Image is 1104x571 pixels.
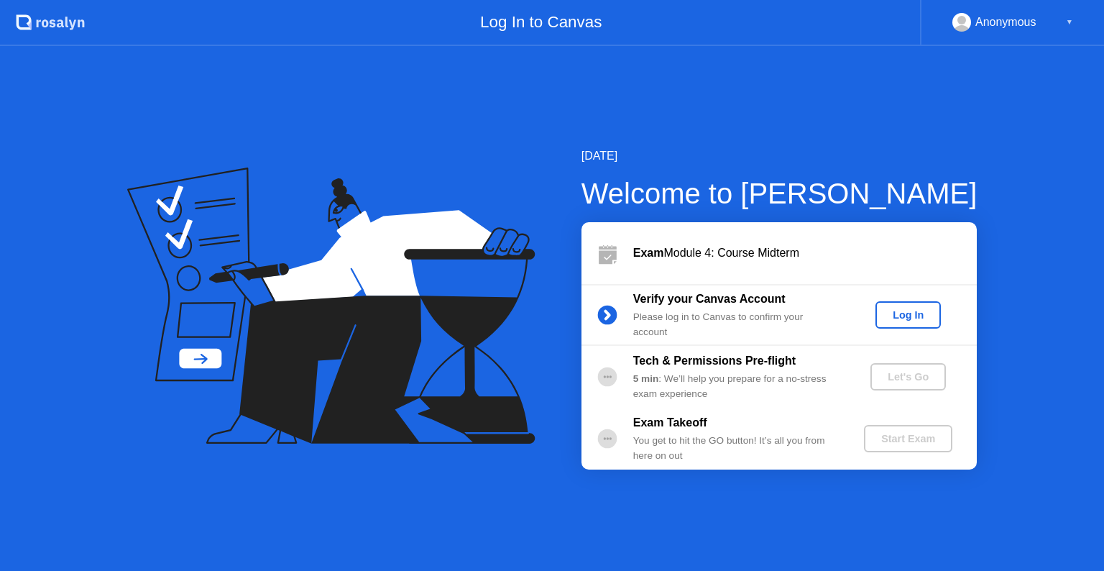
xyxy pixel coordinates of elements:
b: 5 min [633,373,659,384]
b: Exam Takeoff [633,416,707,429]
div: Module 4: Course Midterm [633,245,977,262]
button: Log In [875,301,941,329]
div: : We’ll help you prepare for a no-stress exam experience [633,372,840,401]
div: Please log in to Canvas to confirm your account [633,310,840,339]
button: Start Exam [864,425,952,452]
div: Let's Go [876,371,940,383]
button: Let's Go [870,363,946,390]
div: Log In [881,309,935,321]
b: Exam [633,247,664,259]
div: Start Exam [870,433,947,444]
b: Tech & Permissions Pre-flight [633,355,796,367]
div: Welcome to [PERSON_NAME] [581,172,977,215]
div: ▼ [1066,13,1073,32]
div: Anonymous [975,13,1036,32]
div: [DATE] [581,147,977,165]
div: You get to hit the GO button! It’s all you from here on out [633,434,840,463]
b: Verify your Canvas Account [633,293,786,305]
